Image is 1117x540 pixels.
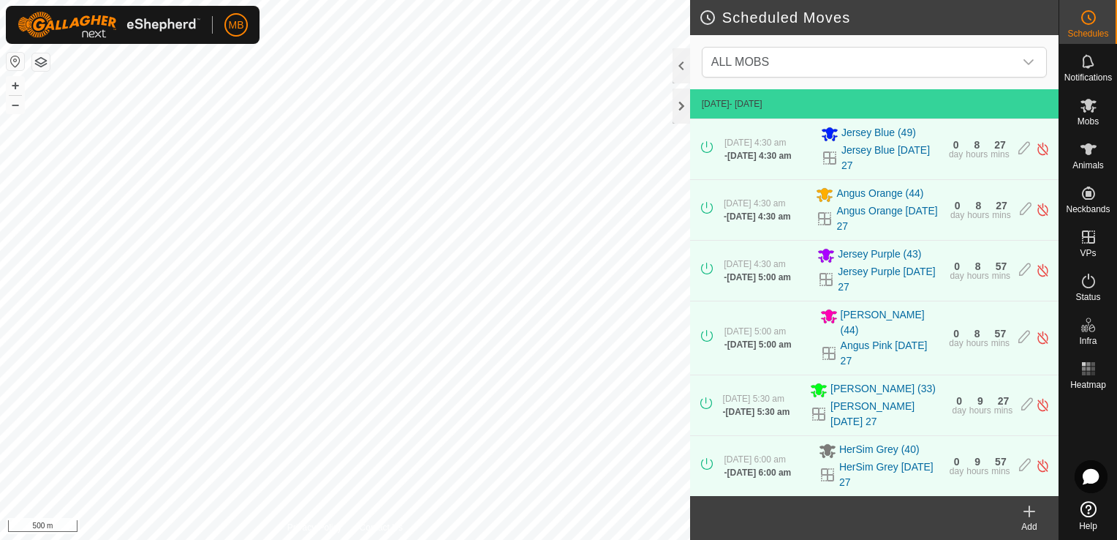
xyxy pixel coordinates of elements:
div: 27 [998,396,1010,406]
span: [DATE] 4:30 am [727,151,792,161]
img: Turn off schedule move [1036,397,1050,413]
div: 8 [974,140,980,150]
div: 8 [975,261,981,271]
div: 27 [994,140,1006,150]
button: + [7,77,24,94]
div: day [952,406,966,415]
div: mins [994,406,1012,415]
div: 57 [996,261,1007,271]
span: Animals [1072,161,1104,170]
div: 0 [956,396,962,406]
div: day [950,211,964,220]
div: - [724,210,791,223]
img: Turn off schedule move [1036,141,1050,157]
h2: Scheduled Moves [699,9,1059,26]
span: [DATE] 4:30 am [727,211,791,222]
div: 8 [975,200,981,211]
div: 57 [995,329,1007,339]
a: Contact Us [360,521,403,534]
div: 57 [995,457,1007,467]
span: - [DATE] [730,99,762,109]
a: Jersey Blue [DATE] 27 [841,143,940,173]
img: Turn off schedule move [1036,330,1050,345]
a: Jersey Purple [DATE] 27 [838,264,941,295]
span: Help [1079,522,1097,530]
div: 8 [974,329,980,339]
div: - [723,405,790,419]
img: Turn off schedule move [1036,263,1050,278]
img: Turn off schedule move [1036,458,1050,473]
span: [DATE] 4:30 am [724,138,786,148]
span: Angus Orange (44) [836,186,923,203]
span: Status [1075,293,1100,301]
img: Turn off schedule move [1036,202,1050,217]
span: [DATE] 5:00 am [724,326,786,337]
button: Reset Map [7,53,24,70]
span: HerSim Grey (40) [839,442,920,460]
div: day [949,339,963,348]
div: hours [966,467,988,476]
div: 27 [996,200,1007,211]
div: hours [969,406,991,415]
div: day [949,150,963,159]
span: [PERSON_NAME] (44) [841,307,941,338]
div: mins [991,150,1009,159]
div: 0 [955,200,961,211]
span: ALL MOBS [705,48,1014,77]
span: Mobs [1078,117,1099,126]
button: Map Layers [32,53,50,71]
span: Jersey Blue (49) [841,125,916,143]
div: hours [966,150,988,159]
div: - [724,466,791,479]
span: [DATE] 5:00 am [727,340,792,350]
span: Neckbands [1066,205,1110,214]
div: mins [991,467,1010,476]
div: 0 [954,457,960,467]
div: hours [966,339,988,348]
div: dropdown trigger [1014,48,1043,77]
div: 0 [954,261,960,271]
a: [PERSON_NAME] [DATE] 27 [830,399,943,430]
span: MB [229,18,244,33]
span: [DATE] 4:30 am [724,259,785,269]
div: hours [967,211,989,220]
button: – [7,96,24,113]
div: 9 [977,396,983,406]
a: Help [1059,495,1117,536]
div: mins [992,211,1010,220]
span: [DATE] 5:30 am [726,407,790,417]
span: Notifications [1064,73,1112,82]
span: [DATE] 6:00 am [724,454,785,465]
div: Add [1000,520,1059,533]
span: VPs [1080,249,1096,258]
span: [DATE] 4:30 am [724,198,785,209]
span: Infra [1079,337,1097,345]
div: mins [991,339,1010,348]
div: 0 [953,329,959,339]
span: Schedules [1067,29,1108,38]
a: Angus Orange [DATE] 27 [836,203,941,234]
div: - [724,271,791,284]
div: day [950,271,963,280]
span: ALL MOBS [711,56,769,68]
span: [DATE] 5:30 am [723,394,784,404]
div: - [724,149,792,162]
div: - [724,338,792,351]
span: [DATE] 6:00 am [727,468,791,478]
div: day [950,467,963,476]
div: 9 [974,457,980,467]
a: Angus Pink [DATE] 27 [841,338,941,369]
a: HerSim Grey [DATE] 27 [839,460,941,490]
img: Gallagher Logo [18,12,200,38]
span: [DATE] 5:00 am [727,272,791,282]
a: Privacy Policy [287,521,342,534]
span: Heatmap [1070,380,1106,389]
div: hours [967,271,989,280]
span: Jersey Purple (43) [838,247,921,264]
div: mins [992,271,1010,280]
span: [PERSON_NAME] (33) [830,381,936,399]
div: 0 [953,140,959,150]
span: [DATE] [702,99,730,109]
